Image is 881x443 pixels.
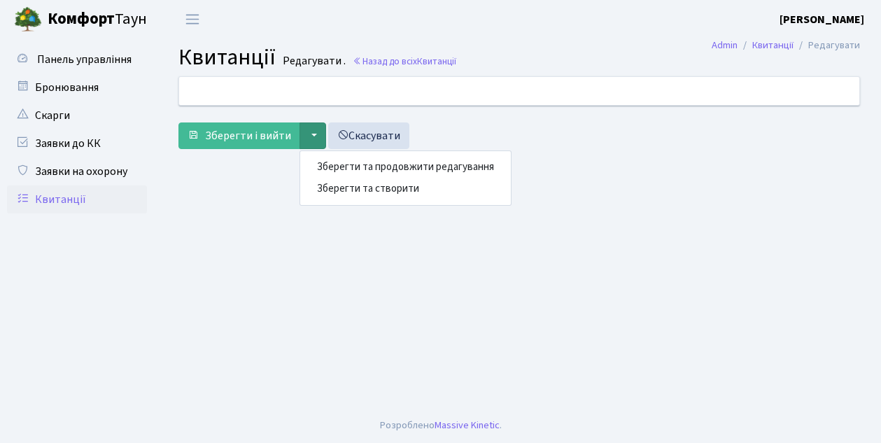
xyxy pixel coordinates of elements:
span: Зберегти і вийти [205,128,291,143]
b: Комфорт [48,8,115,30]
small: Редагувати . [280,55,346,68]
button: Переключити навігацію [175,8,210,31]
a: Назад до всіхКвитанції [353,55,456,68]
a: Massive Kinetic [435,418,500,433]
b: [PERSON_NAME] [780,12,864,27]
a: Бронювання [7,73,147,101]
span: Панель управління [37,52,132,67]
a: Квитанції [752,38,794,52]
button: Зберегти і вийти [178,122,300,149]
span: Таун [48,8,147,31]
a: Квитанції [7,185,147,213]
li: Редагувати [794,38,860,53]
a: Заявки до КК [7,129,147,157]
div: Розроблено . [380,418,502,433]
span: Квитанції [178,41,276,73]
a: Заявки на охорону [7,157,147,185]
a: Admin [712,38,738,52]
button: Зберегти та створити [300,178,511,200]
button: Зберегти та продовжити редагування [300,157,511,178]
a: Панель управління [7,45,147,73]
span: Квитанції [417,55,456,68]
a: Скарги [7,101,147,129]
img: logo.png [14,6,42,34]
a: Скасувати [328,122,409,149]
nav: breadcrumb [691,31,881,60]
a: [PERSON_NAME] [780,11,864,28]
